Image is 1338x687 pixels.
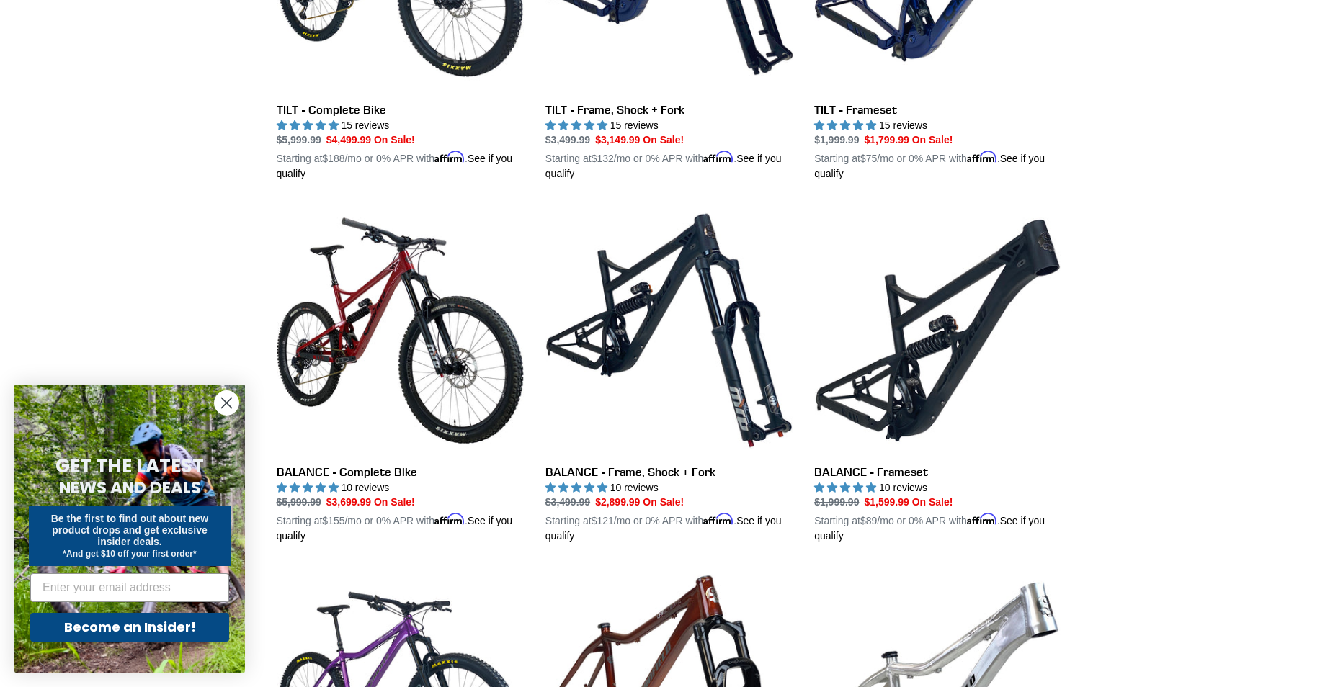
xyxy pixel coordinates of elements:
span: GET THE LATEST [55,453,204,479]
span: Be the first to find out about new product drops and get exclusive insider deals. [51,513,209,547]
input: Enter your email address [30,573,229,602]
span: NEWS AND DEALS [59,476,201,499]
button: Close dialog [214,390,239,416]
button: Become an Insider! [30,613,229,642]
span: *And get $10 off your first order* [63,549,196,559]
